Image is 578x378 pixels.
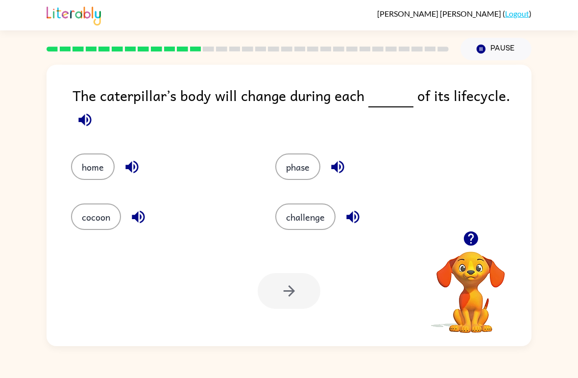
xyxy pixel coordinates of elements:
[377,9,503,18] span: [PERSON_NAME] [PERSON_NAME]
[505,9,529,18] a: Logout
[275,153,320,180] button: phase
[460,38,531,60] button: Pause
[72,84,531,134] div: The caterpillar’s body will change during each of its lifecycle.
[275,203,336,230] button: challenge
[71,153,115,180] button: home
[47,4,101,25] img: Literably
[71,203,121,230] button: cocoon
[377,9,531,18] div: ( )
[422,236,520,334] video: Your browser must support playing .mp4 files to use Literably. Please try using another browser.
